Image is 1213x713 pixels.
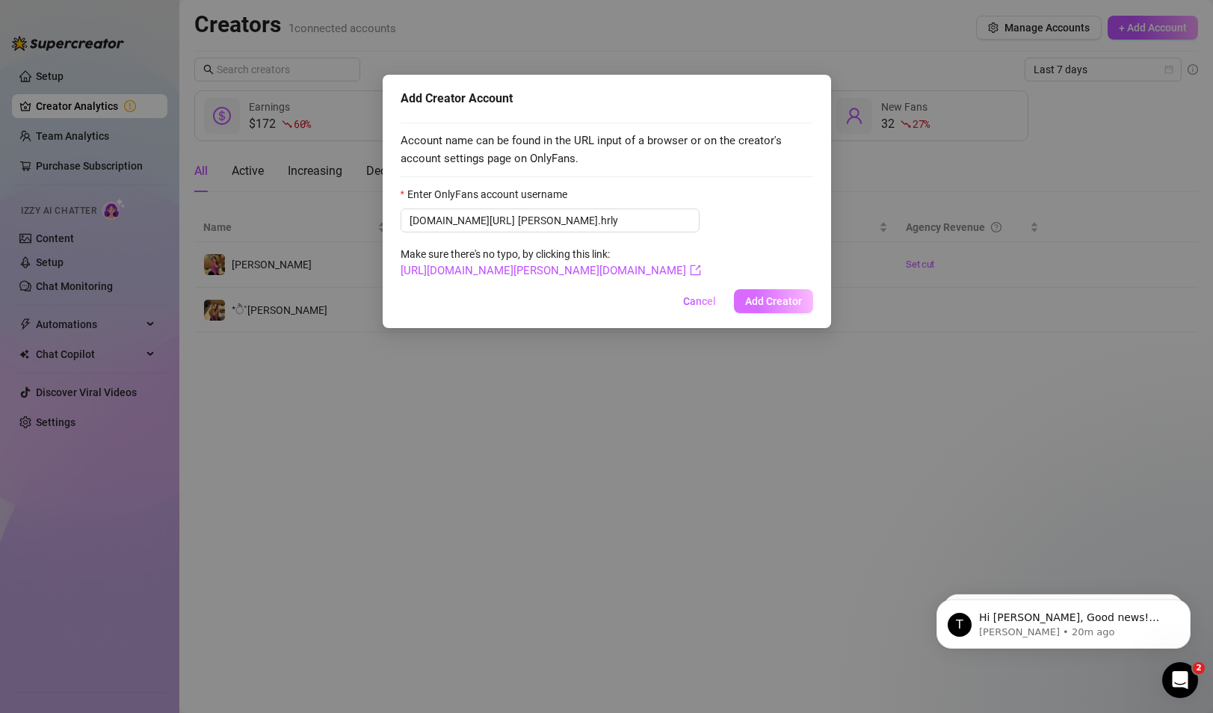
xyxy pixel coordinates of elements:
[401,90,813,108] div: Add Creator Account
[401,264,701,277] a: [URL][DOMAIN_NAME][PERSON_NAME][DOMAIN_NAME]export
[914,568,1213,673] iframe: Intercom notifications message
[671,289,728,313] button: Cancel
[401,248,701,277] span: Make sure there's no typo, by clicking this link:
[410,212,515,229] span: [DOMAIN_NAME][URL]
[518,212,691,229] input: Enter OnlyFans account username
[1162,662,1198,698] iframe: Intercom live chat
[683,295,716,307] span: Cancel
[1193,662,1205,674] span: 2
[745,295,802,307] span: Add Creator
[401,132,813,167] span: Account name can be found in the URL input of a browser or on the creator's account settings page...
[401,186,577,203] label: Enter OnlyFans account username
[690,265,701,276] span: export
[734,289,813,313] button: Add Creator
